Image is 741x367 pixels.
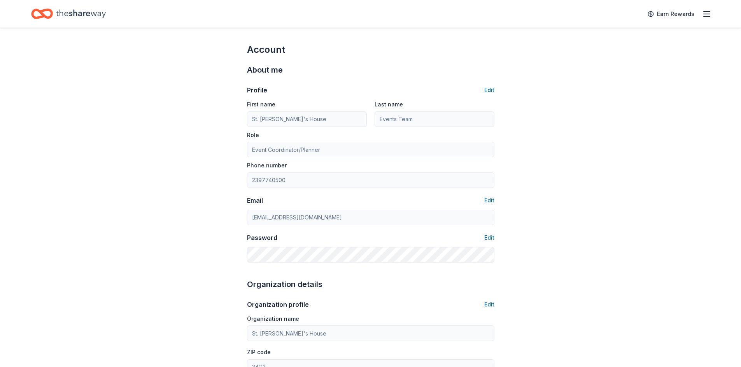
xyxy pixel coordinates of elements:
[247,43,494,56] div: Account
[247,300,309,309] div: Organization profile
[247,64,494,76] div: About me
[247,162,287,169] label: Phone number
[484,196,494,205] button: Edit
[247,85,267,95] div: Profile
[247,315,299,323] label: Organization name
[484,85,494,95] button: Edit
[247,278,494,290] div: Organization details
[247,233,277,242] div: Password
[247,348,271,356] label: ZIP code
[31,5,106,23] a: Home
[643,7,699,21] a: Earn Rewards
[247,131,259,139] label: Role
[484,233,494,242] button: Edit
[375,101,403,108] label: Last name
[484,300,494,309] button: Edit
[247,101,275,108] label: First name
[247,196,263,205] div: Email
